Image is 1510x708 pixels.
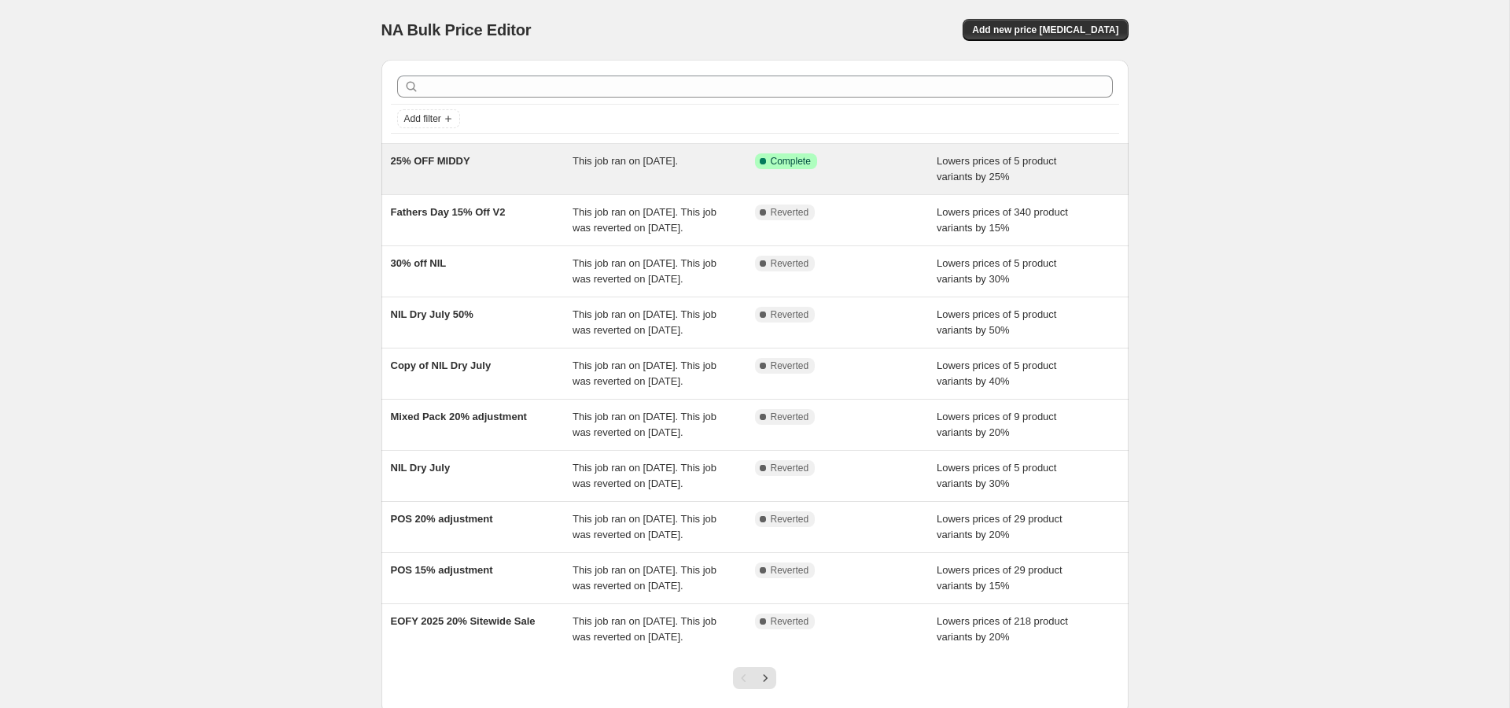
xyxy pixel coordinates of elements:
span: 25% OFF MIDDY [391,155,470,167]
span: Lowers prices of 29 product variants by 20% [937,513,1063,540]
span: This job ran on [DATE]. This job was reverted on [DATE]. [573,206,716,234]
span: EOFY 2025 20% Sitewide Sale [391,615,536,627]
span: Mixed Pack 20% adjustment [391,411,527,422]
span: This job ran on [DATE]. This job was reverted on [DATE]. [573,308,716,336]
span: Reverted [771,360,809,372]
span: This job ran on [DATE]. This job was reverted on [DATE]. [573,615,716,643]
span: Lowers prices of 29 product variants by 15% [937,564,1063,592]
span: Lowers prices of 5 product variants by 40% [937,360,1056,387]
span: Reverted [771,411,809,423]
span: NIL Dry July [391,462,451,474]
span: Reverted [771,615,809,628]
span: Reverted [771,513,809,525]
nav: Pagination [733,667,776,689]
span: Reverted [771,564,809,577]
span: 30% off NIL [391,257,447,269]
span: This job ran on [DATE]. This job was reverted on [DATE]. [573,564,716,592]
span: Lowers prices of 218 product variants by 20% [937,615,1068,643]
button: Add new price [MEDICAL_DATA] [963,19,1128,41]
span: Lowers prices of 5 product variants by 25% [937,155,1056,183]
button: Next [754,667,776,689]
span: POS 15% adjustment [391,564,493,576]
span: This job ran on [DATE]. This job was reverted on [DATE]. [573,360,716,387]
span: NIL Dry July 50% [391,308,473,320]
span: Reverted [771,206,809,219]
span: Lowers prices of 5 product variants by 30% [937,462,1056,489]
span: Reverted [771,462,809,474]
button: Add filter [397,109,460,128]
span: This job ran on [DATE]. This job was reverted on [DATE]. [573,257,716,285]
span: Copy of NIL Dry July [391,360,492,371]
span: Add new price [MEDICAL_DATA] [972,24,1118,36]
span: Lowers prices of 9 product variants by 20% [937,411,1056,438]
span: Add filter [404,112,441,125]
span: This job ran on [DATE]. This job was reverted on [DATE]. [573,411,716,438]
span: Lowers prices of 5 product variants by 30% [937,257,1056,285]
span: Reverted [771,308,809,321]
span: Lowers prices of 5 product variants by 50% [937,308,1056,336]
span: NA Bulk Price Editor [381,21,532,39]
span: Fathers Day 15% Off V2 [391,206,506,218]
span: This job ran on [DATE]. This job was reverted on [DATE]. [573,462,716,489]
span: This job ran on [DATE]. [573,155,678,167]
span: Reverted [771,257,809,270]
span: POS 20% adjustment [391,513,493,525]
span: Lowers prices of 340 product variants by 15% [937,206,1068,234]
span: This job ran on [DATE]. This job was reverted on [DATE]. [573,513,716,540]
span: Complete [771,155,811,168]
